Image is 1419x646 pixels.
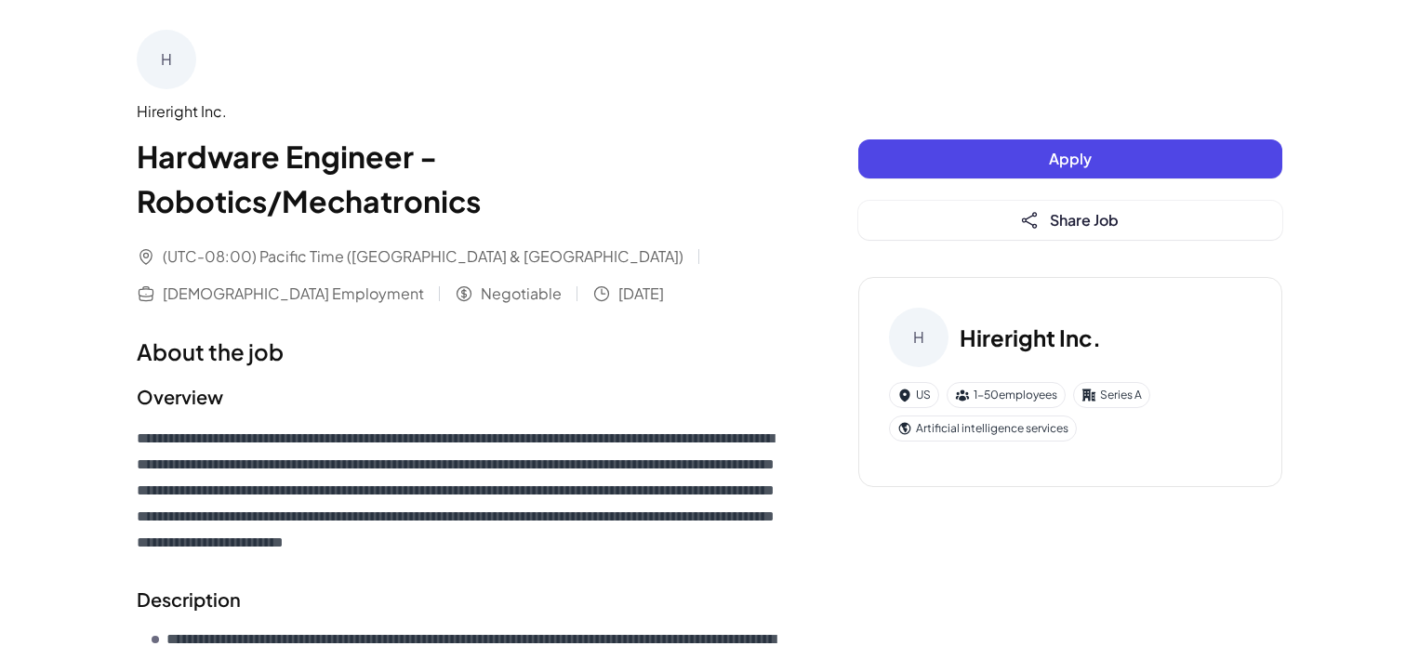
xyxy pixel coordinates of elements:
div: 1-50 employees [947,382,1066,408]
h1: About the job [137,335,784,368]
span: (UTC-08:00) Pacific Time ([GEOGRAPHIC_DATA] & [GEOGRAPHIC_DATA]) [163,245,683,268]
div: H [889,308,948,367]
span: [DATE] [618,283,664,305]
span: Negotiable [481,283,562,305]
div: Artificial intelligence services [889,415,1077,442]
span: Share Job [1050,210,1119,230]
button: Share Job [858,201,1282,240]
span: [DEMOGRAPHIC_DATA] Employment [163,283,424,305]
div: Series A [1073,382,1150,408]
h1: Hardware Engineer - Robotics/Mechatronics [137,134,784,223]
div: US [889,382,939,408]
h2: Overview [137,383,784,411]
button: Apply [858,139,1282,178]
h3: Hireright Inc. [960,321,1101,354]
h2: Description [137,586,784,613]
div: H [137,30,196,89]
div: Hireright Inc. [137,100,784,123]
span: Apply [1049,149,1092,168]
